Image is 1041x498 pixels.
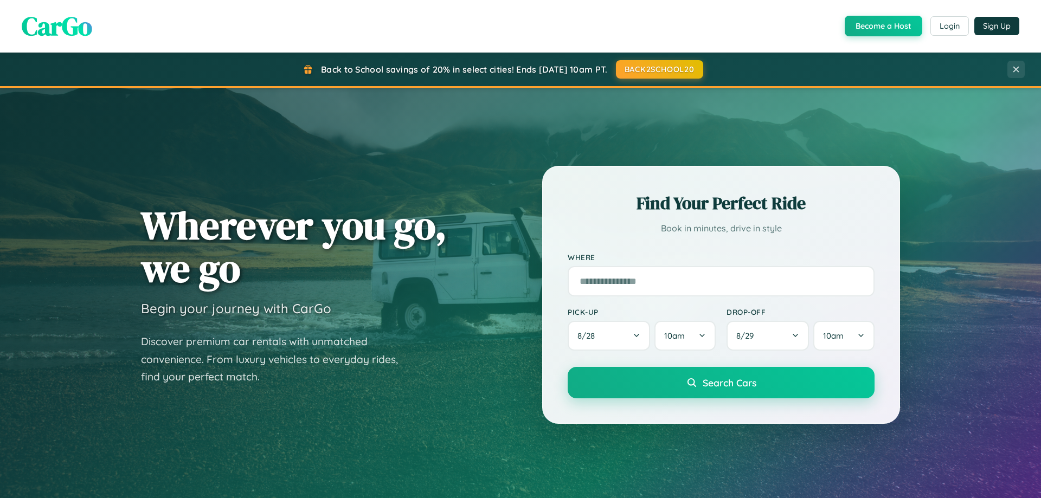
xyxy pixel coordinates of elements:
button: BACK2SCHOOL20 [616,60,703,79]
button: 10am [654,321,716,351]
h2: Find Your Perfect Ride [568,191,875,215]
span: Back to School savings of 20% in select cities! Ends [DATE] 10am PT. [321,64,607,75]
span: 10am [664,331,685,341]
button: 10am [813,321,875,351]
button: Sign Up [974,17,1019,35]
span: Search Cars [703,377,756,389]
button: Login [930,16,969,36]
h3: Begin your journey with CarGo [141,300,331,316]
label: Pick-up [568,307,716,316]
span: CarGo [22,8,92,44]
p: Book in minutes, drive in style [568,221,875,236]
button: 8/29 [727,321,809,351]
label: Drop-off [727,307,875,316]
p: Discover premium car rentals with unmatched convenience. From luxury vehicles to everyday rides, ... [141,333,412,386]
button: Search Cars [568,367,875,398]
button: 8/28 [568,321,650,351]
button: Become a Host [845,16,922,36]
label: Where [568,253,875,262]
h1: Wherever you go, we go [141,204,447,289]
span: 8 / 29 [736,331,759,341]
span: 8 / 28 [577,331,600,341]
span: 10am [823,331,844,341]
